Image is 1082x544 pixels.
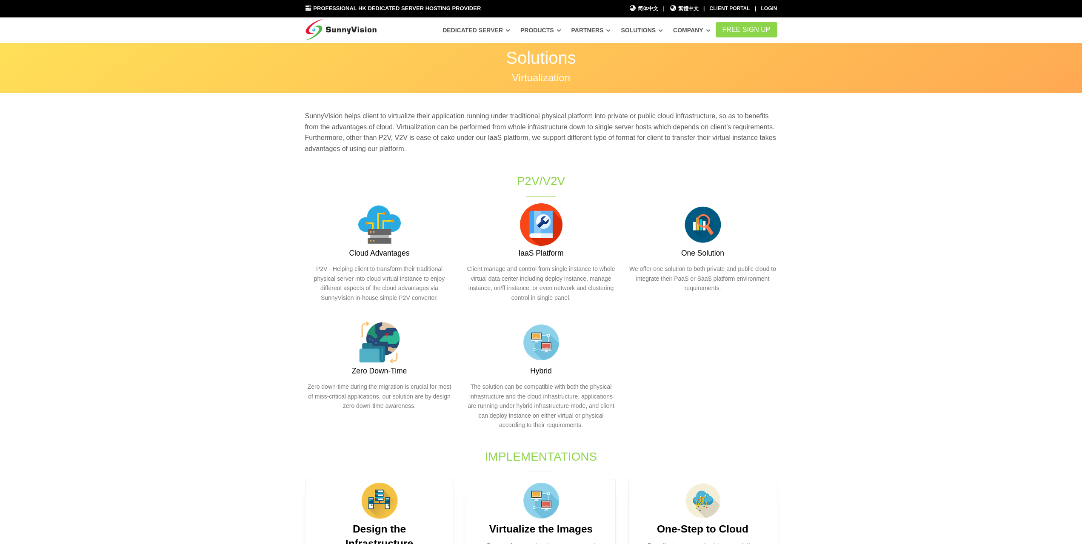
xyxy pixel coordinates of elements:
img: flat-lan.png [520,321,562,364]
p: Zero down-time during the migration is crucial for most of miss-critical applications, our soluti... [305,382,454,410]
p: P2V - Helping client to transform their traditional physical server into cloud virtual instance t... [305,264,454,302]
b: One-Step to Cloud [657,523,748,535]
h3: Zero Down-Time [305,366,454,376]
a: Products [520,23,561,38]
a: 简体中文 [629,5,659,13]
img: 008-instructions.png [520,203,562,246]
h1: Implementations [400,448,683,465]
p: Solutions [305,49,777,66]
img: flat-lan.png [520,479,562,522]
li: | [755,5,756,13]
a: Dedicated Server [443,23,510,38]
li: | [703,5,705,13]
h3: One Solution [628,248,777,259]
a: 繁體中文 [669,5,699,13]
h3: Hybrid [467,366,616,376]
a: FREE Sign Up [716,22,777,37]
h3: IaaS Platform [467,248,616,259]
a: Partners [571,23,611,38]
p: The solution can be compatible with both the physical infrastructure and the cloud infrastructure... [467,382,616,430]
img: 004-global.png [358,321,401,364]
p: SunnyVision helps client to virtualize their application running under traditional physical platf... [305,111,777,154]
h1: P2V/V2V [400,173,683,189]
p: Client manage and control from single instance to whole virtual data center including deploy inst... [467,264,616,302]
span: Professional HK Dedicated Server Hosting Provider [313,5,481,11]
p: We offer one solution to both private and public cloud to integrate their PaaS or SaaS platform e... [628,264,777,293]
a: Login [761,6,777,11]
img: flat-cloud-transfer.png [682,479,724,522]
img: flat-serach-data.png [682,203,724,246]
img: 002-server.png [358,203,401,246]
li: | [663,5,664,13]
p: Virtualization [305,73,777,83]
a: Solutions [621,23,663,38]
img: flat-server.png [358,479,401,522]
h3: Cloud Advantages [305,248,454,259]
a: Company [673,23,711,38]
b: Virtualize the Images [489,523,593,535]
a: Client Portal [710,6,750,11]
